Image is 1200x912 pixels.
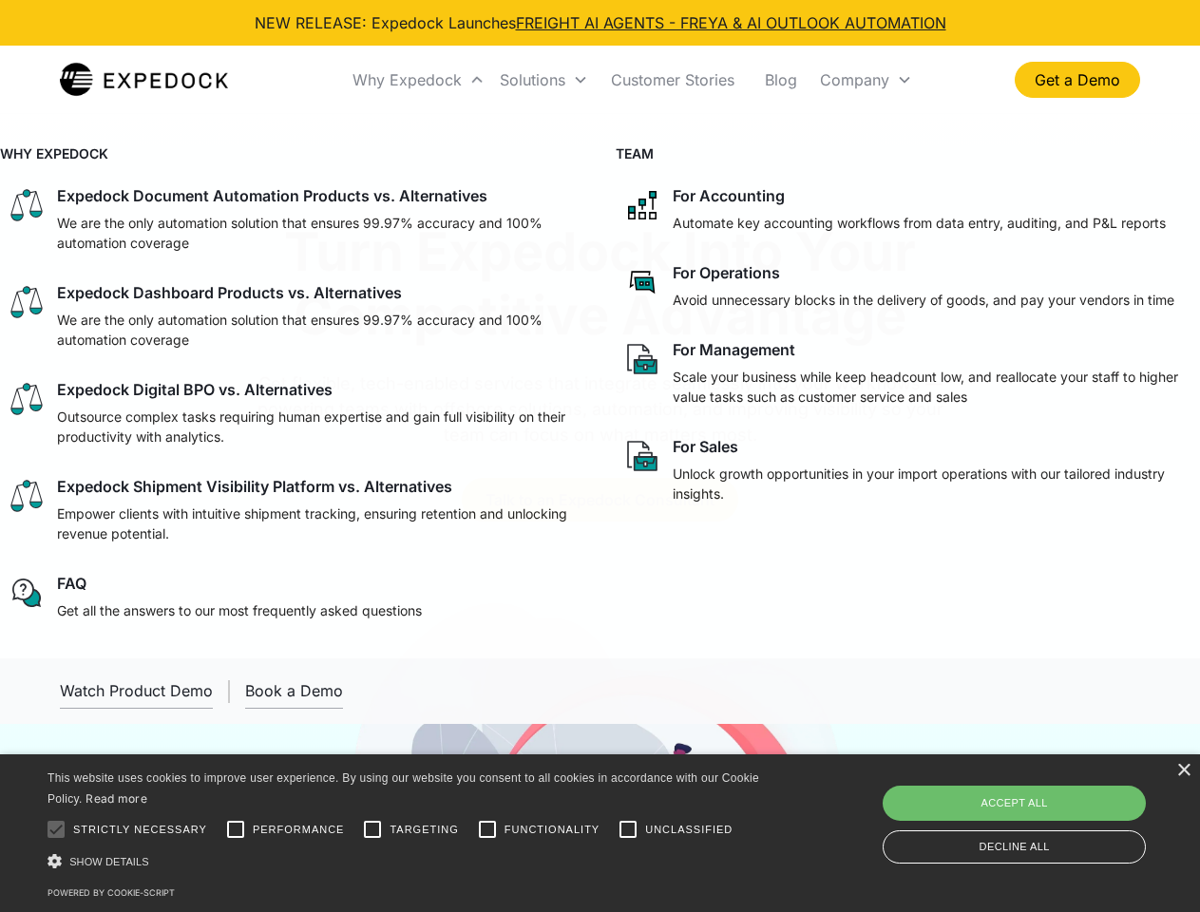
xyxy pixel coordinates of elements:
a: Read more [86,791,147,806]
div: Watch Product Demo [60,681,213,700]
span: Performance [253,822,345,838]
p: Get all the answers to our most frequently asked questions [57,600,422,620]
div: Company [812,47,920,112]
div: Close [1176,764,1190,778]
div: Solutions [492,47,596,112]
a: Customer Stories [596,47,750,112]
img: scale icon [8,186,46,224]
img: rectangular chat bubble icon [623,263,661,301]
div: FAQ [57,574,86,593]
p: Automate key accounting workflows from data entry, auditing, and P&L reports [673,213,1166,233]
a: open lightbox [60,674,213,709]
img: scale icon [8,283,46,321]
div: Solutions [500,70,565,89]
div: For Accounting [673,186,785,205]
a: FREIGHT AI AGENTS - FREYA & AI OUTLOOK AUTOMATION [516,13,946,32]
img: scale icon [8,477,46,515]
div: Why Expedock [345,47,492,112]
span: This website uses cookies to improve user experience. By using our website you consent to all coo... [48,771,759,807]
img: scale icon [8,380,46,418]
div: Expedock Shipment Visibility Platform vs. Alternatives [57,477,452,496]
p: Scale your business while keep headcount low, and reallocate your staff to higher value tasks suc... [673,367,1193,407]
div: Why Expedock [352,70,462,89]
p: We are the only automation solution that ensures 99.97% accuracy and 100% automation coverage [57,310,578,350]
div: Book a Demo [245,681,343,700]
div: For Sales [673,437,738,456]
p: Avoid unnecessary blocks in the delivery of goods, and pay your vendors in time [673,290,1174,310]
p: We are the only automation solution that ensures 99.97% accuracy and 100% automation coverage [57,213,578,253]
div: NEW RELEASE: Expedock Launches [255,11,946,34]
p: Empower clients with intuitive shipment tracking, ensuring retention and unlocking revenue potent... [57,503,578,543]
span: Targeting [390,822,458,838]
p: Outsource complex tasks requiring human expertise and gain full visibility on their productivity ... [57,407,578,446]
a: home [60,61,228,99]
img: paper and bag icon [623,340,661,378]
span: Unclassified [645,822,733,838]
div: Company [820,70,889,89]
a: Book a Demo [245,674,343,709]
img: regular chat bubble icon [8,574,46,612]
p: Unlock growth opportunities in your import operations with our tailored industry insights. [673,464,1193,503]
img: network like icon [623,186,661,224]
a: Blog [750,47,812,112]
span: Show details [69,856,149,867]
div: Expedock Document Automation Products vs. Alternatives [57,186,487,205]
img: paper and bag icon [623,437,661,475]
span: Functionality [505,822,600,838]
div: Expedock Digital BPO vs. Alternatives [57,380,333,399]
a: Get a Demo [1015,62,1140,98]
img: Expedock Logo [60,61,228,99]
a: Powered by cookie-script [48,887,175,898]
span: Strictly necessary [73,822,207,838]
div: Accept all [883,786,1146,820]
div: For Management [673,340,795,359]
div: For Operations [673,263,780,282]
div: Decline all [883,830,1146,864]
div: Show details [48,851,766,871]
div: Expedock Dashboard Products vs. Alternatives [57,283,402,302]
